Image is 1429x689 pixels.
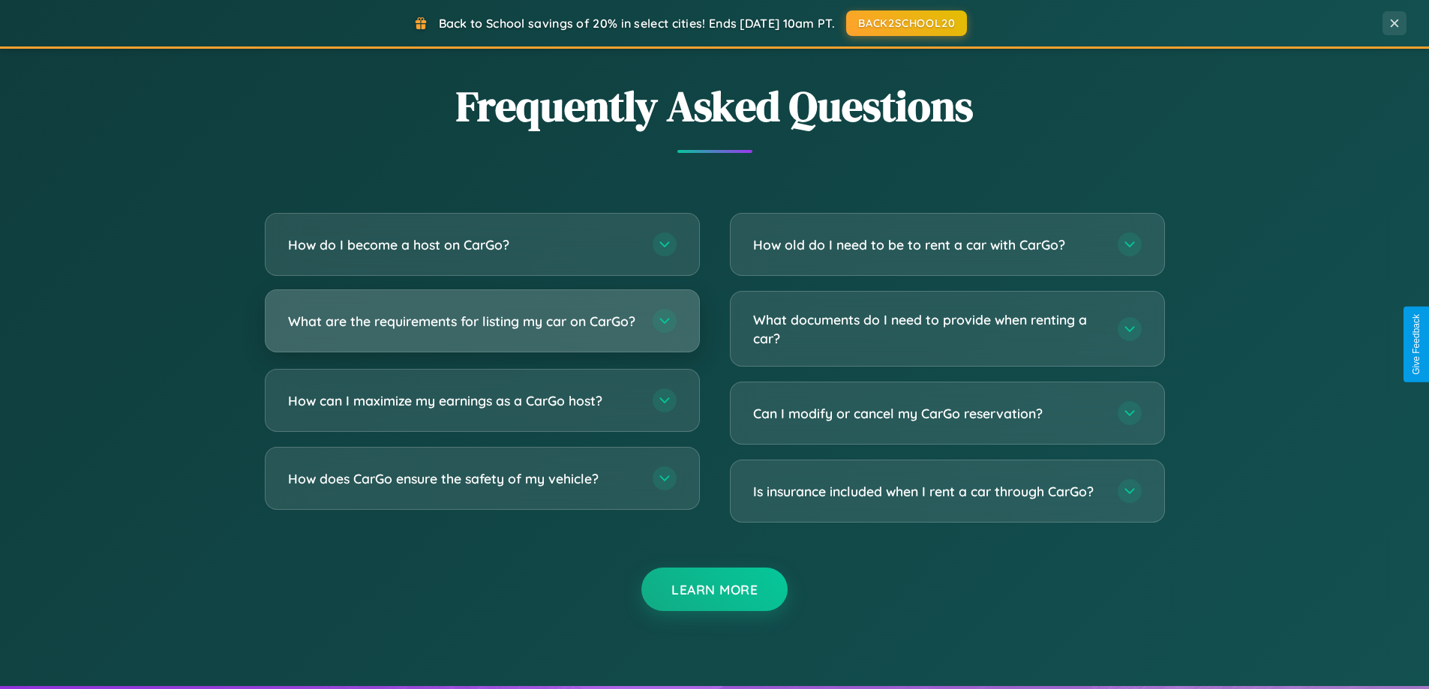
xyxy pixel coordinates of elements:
[753,404,1103,423] h3: Can I modify or cancel my CarGo reservation?
[265,77,1165,135] h2: Frequently Asked Questions
[288,312,638,331] h3: What are the requirements for listing my car on CarGo?
[753,482,1103,501] h3: Is insurance included when I rent a car through CarGo?
[288,469,638,488] h3: How does CarGo ensure the safety of my vehicle?
[753,235,1103,254] h3: How old do I need to be to rent a car with CarGo?
[641,568,788,611] button: Learn More
[1411,314,1421,375] div: Give Feedback
[288,235,638,254] h3: How do I become a host on CarGo?
[439,16,835,31] span: Back to School savings of 20% in select cities! Ends [DATE] 10am PT.
[288,391,638,410] h3: How can I maximize my earnings as a CarGo host?
[846,10,967,36] button: BACK2SCHOOL20
[753,310,1103,347] h3: What documents do I need to provide when renting a car?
